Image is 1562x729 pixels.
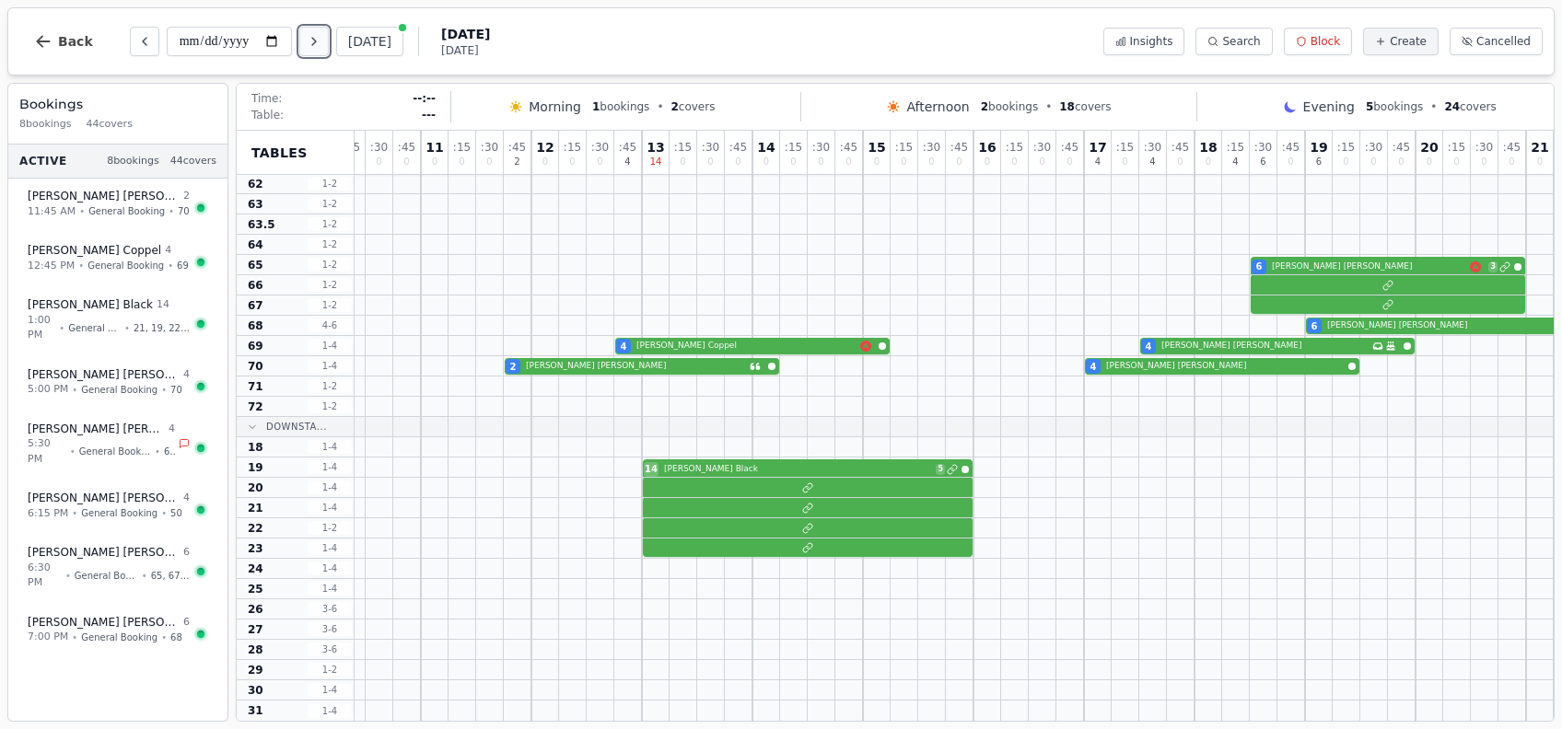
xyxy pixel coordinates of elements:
[670,100,678,113] span: 2
[1284,28,1352,55] button: Block
[1450,28,1543,55] button: Cancelled
[28,313,55,343] span: 1:00 PM
[1227,142,1244,153] span: : 15
[1509,157,1514,167] span: 0
[1343,157,1348,167] span: 0
[425,141,443,154] span: 11
[248,561,263,576] span: 24
[1366,99,1423,114] span: bookings
[72,631,77,644] span: •
[569,157,575,167] span: 0
[1311,34,1340,49] span: Block
[1427,157,1432,167] span: 0
[790,157,796,167] span: 0
[508,142,526,153] span: : 45
[510,360,517,374] span: 2
[874,157,880,167] span: 0
[248,237,263,252] span: 64
[248,197,263,212] span: 63
[248,339,263,353] span: 69
[308,217,352,231] span: 1 - 2
[1470,261,1481,272] svg: Allergens: Milk
[621,340,627,353] span: 4
[28,422,165,436] span: [PERSON_NAME] [PERSON_NAME]
[1475,142,1493,153] span: : 30
[1222,34,1260,49] span: Search
[1370,157,1376,167] span: 0
[28,561,62,591] span: 6:30 PM
[674,142,692,153] span: : 15
[1531,141,1548,154] span: 21
[248,258,263,272] span: 65
[624,157,630,167] span: 4
[79,445,151,458] span: General Booking
[81,383,157,397] span: General Booking
[308,399,352,413] span: 1 - 2
[1288,157,1293,167] span: 0
[1011,157,1017,167] span: 0
[28,436,66,467] span: 5:30 PM
[87,259,164,272] span: General Booking
[376,157,381,167] span: 0
[81,631,157,644] span: General Booking
[72,506,77,520] span: •
[308,237,352,251] span: 1 - 2
[78,259,84,272] span: •
[161,506,167,520] span: •
[785,142,802,153] span: : 15
[72,383,77,397] span: •
[1090,360,1097,374] span: 4
[251,144,308,162] span: Tables
[1130,34,1173,49] span: Insights
[1316,157,1322,167] span: 6
[16,287,220,353] button: [PERSON_NAME] Black141:00 PM•General Booking•21, 19, 22, 23, 20
[248,177,263,191] span: 62
[28,189,180,203] span: [PERSON_NAME] [PERSON_NAME]
[16,605,220,655] button: [PERSON_NAME] [PERSON_NAME]67:00 PM•General Booking•68
[1033,142,1051,153] span: : 30
[308,561,352,575] span: 1 - 4
[248,278,263,293] span: 66
[183,491,190,506] span: 4
[1398,157,1404,167] span: 0
[75,569,138,583] span: General Booking
[248,521,263,536] span: 22
[657,99,663,114] span: •
[1503,142,1521,153] span: : 45
[19,19,108,64] button: Back
[248,501,263,515] span: 21
[1481,157,1486,167] span: 0
[251,91,282,106] span: Time:
[1146,340,1152,353] span: 4
[151,569,190,583] span: 65, 67, 66
[1195,28,1272,55] button: Search
[1476,34,1531,49] span: Cancelled
[308,379,352,393] span: 1 - 2
[923,142,940,153] span: : 30
[895,142,913,153] span: : 15
[486,157,492,167] span: 0
[183,615,190,631] span: 6
[28,630,68,645] span: 7:00 PM
[183,367,190,383] span: 4
[88,204,165,218] span: General Booking
[636,340,857,353] span: [PERSON_NAME] Coppel
[308,258,352,272] span: 1 - 2
[19,154,67,168] span: Active
[680,157,685,167] span: 0
[336,27,403,56] button: [DATE]
[248,622,263,637] span: 27
[422,108,436,122] span: ---
[536,141,554,154] span: 12
[155,445,160,458] span: •
[403,157,409,167] span: 0
[1149,157,1155,167] span: 4
[860,341,871,352] svg: Allergens: Gluten
[370,142,388,153] span: : 30
[1393,142,1410,153] span: : 45
[1310,141,1327,154] span: 19
[308,460,352,474] span: 1 - 4
[906,98,969,116] span: Afternoon
[308,339,352,353] span: 1 - 4
[1206,157,1211,167] span: 0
